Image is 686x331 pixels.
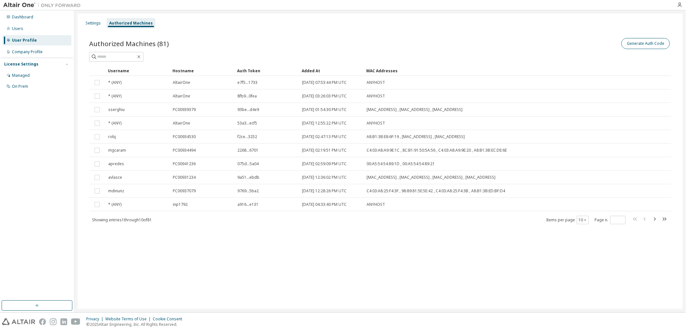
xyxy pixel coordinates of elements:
div: Settings [86,21,101,26]
span: [MAC_ADDRESS] , [MAC_ADDRESS] , [MAC_ADDRESS] , [MAC_ADDRESS] [367,175,495,180]
img: Altair One [3,2,84,8]
div: Added At [302,65,361,76]
img: linkedin.svg [60,318,67,325]
div: User Profile [12,38,37,43]
span: ANYHOST [367,202,385,207]
span: AltairOne [173,121,190,126]
span: [DATE] 01:54:30 PM UTC [302,107,347,112]
span: * (ANY) [108,94,121,99]
div: Authorized Machines [109,21,153,26]
span: Authorized Machines (81) [89,39,169,48]
div: Username [108,65,167,76]
button: Generate Auth Code [621,38,670,49]
span: mdinunz [108,188,124,194]
span: a916...e131 [237,202,258,207]
span: AltairOne [173,80,190,85]
span: 8fb9...0fea [237,94,257,99]
div: Auth Token [237,65,296,76]
span: PC00934494 [173,148,196,153]
span: * (ANY) [108,80,121,85]
span: Page n. [595,216,626,224]
div: Website Terms of Use [105,316,153,322]
img: youtube.svg [71,318,80,325]
span: 9a51...ebdb [237,175,259,180]
span: 53a3...ecf5 [237,121,257,126]
span: robj [108,134,116,139]
img: instagram.svg [50,318,57,325]
span: inp1792 [173,202,188,207]
div: MAC Addresses [366,65,606,76]
span: A8:B1:3B:E8:6F:19 , [MAC_ADDRESS] , [MAC_ADDRESS] [367,134,465,139]
span: ANYHOST [367,94,385,99]
span: * (ANY) [108,121,121,126]
span: ANYHOST [367,121,385,126]
span: * (ANY) [108,202,121,207]
span: sserghiu [108,107,125,112]
img: altair_logo.svg [2,318,35,325]
div: Privacy [86,316,105,322]
img: facebook.svg [39,318,46,325]
span: 00:A5:54:54:89:1D , 00:A5:54:54:89:21 [367,161,435,166]
span: [DATE] 04:33:40 PM UTC [302,202,347,207]
div: License Settings [4,62,38,67]
span: apredes [108,161,124,166]
span: [DATE] 02:59:09 PM UTC [302,161,347,166]
div: Managed [12,73,30,78]
span: ANYHOST [367,80,385,85]
div: Cookie Consent [153,316,186,322]
span: 93be...d4e9 [237,107,259,112]
span: [DATE] 12:28:26 PM UTC [302,188,347,194]
span: PC00934530 [173,134,196,139]
div: Hostname [172,65,232,76]
span: [DATE] 07:53:44 PM UTC [302,80,347,85]
span: AltairOne [173,94,190,99]
span: f2ce...3252 [237,134,257,139]
span: 2268...6701 [237,148,258,153]
span: 075d...5a04 [237,161,259,166]
div: Company Profile [12,49,43,55]
span: PC00931234 [173,175,196,180]
span: C4:03:A8:25:F4:3F , 98:89:81:5E:5E:42 , C4:03:A8:25:F4:3B , A8:B1:3B:ED:BF:D4 [367,188,505,194]
div: Dashboard [12,15,33,20]
span: PC00937079 [173,188,196,194]
span: PC00941236 [173,161,196,166]
span: Showing entries 1 through 10 of 81 [92,217,152,223]
span: mgcaram [108,148,126,153]
span: 9769...5ba2 [237,188,259,194]
button: 10 [578,217,587,223]
span: [DATE] 02:19:51 PM UTC [302,148,347,153]
span: PC00939379 [173,107,196,112]
span: [DATE] 12:36:02 PM UTC [302,175,347,180]
span: [MAC_ADDRESS] , [MAC_ADDRESS] , [MAC_ADDRESS] [367,107,463,112]
span: [DATE] 03:26:03 PM UTC [302,94,347,99]
div: On Prem [12,84,28,89]
span: Items per page [546,216,589,224]
p: © 2025 Altair Engineering, Inc. All Rights Reserved. [86,322,186,327]
span: [DATE] 02:47:13 PM UTC [302,134,347,139]
span: e7f5...1733 [237,80,257,85]
span: [DATE] 12:55:22 PM UTC [302,121,347,126]
span: avlasce [108,175,122,180]
div: Users [12,26,23,31]
span: C4:03:A8:A9:9E:1C , 8C:B1:91:50:5A:56 , C4:03:A8:A9:9E:20 , A8:B1:3B:EC:DE:6E [367,148,507,153]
